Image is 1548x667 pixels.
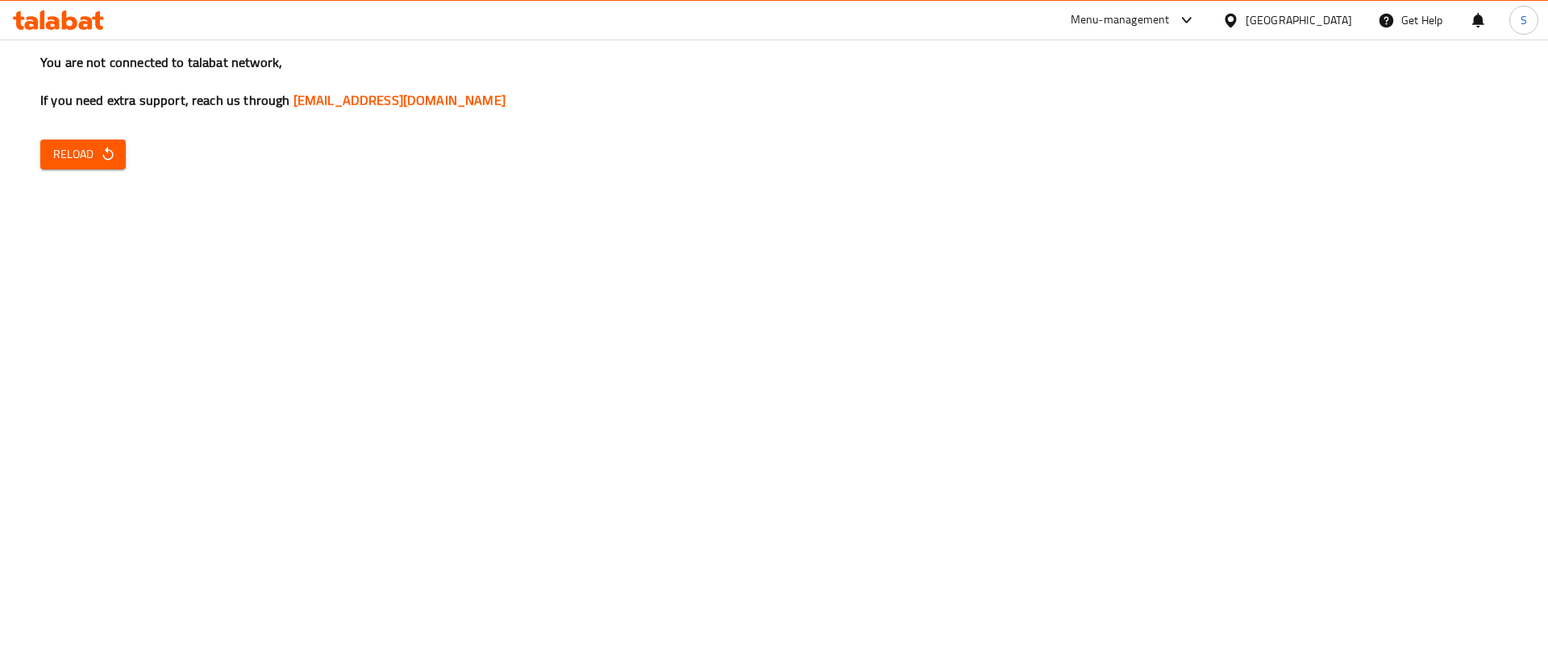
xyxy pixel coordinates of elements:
button: Reload [40,140,126,169]
div: [GEOGRAPHIC_DATA] [1246,11,1352,29]
h3: You are not connected to talabat network, If you need extra support, reach us through [40,53,1508,110]
a: [EMAIL_ADDRESS][DOMAIN_NAME] [293,88,506,112]
span: Reload [53,144,113,165]
div: Menu-management [1071,10,1170,30]
span: S [1521,11,1527,29]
